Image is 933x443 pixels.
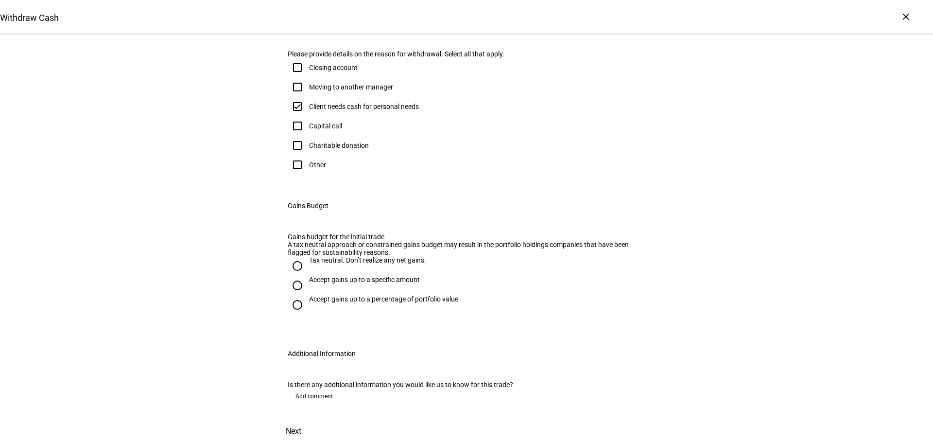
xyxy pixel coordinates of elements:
[309,64,358,71] div: Closing account
[309,256,426,264] div: Tax neutral. Don’t realize any net gains.
[288,202,328,210] div: Gains Budget
[288,389,341,404] button: Add comment
[288,233,645,241] div: Gains budget for the initial trade
[898,9,914,24] div: ×
[286,420,301,443] span: Next
[309,161,326,169] div: Other
[309,83,393,91] div: Moving to another manager
[309,295,458,303] div: Accept gains up to a percentage of portfolio value
[272,420,315,443] button: Next
[309,142,369,149] div: Charitable donation
[309,103,419,110] div: Client needs cash for personal needs
[295,389,333,404] span: Add comment
[288,241,645,256] div: A tax neutral approach or constrained gains budget may result in the portfolio holdings companies...
[309,122,342,130] div: Capital call
[309,276,420,284] div: Accept gains up to a specific amount
[288,50,645,58] div: Please provide details on the reason for withdrawal. Select all that apply.
[288,381,645,389] div: Is there any additional information you would like us to know for this trade?
[288,350,356,357] div: Additional Information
